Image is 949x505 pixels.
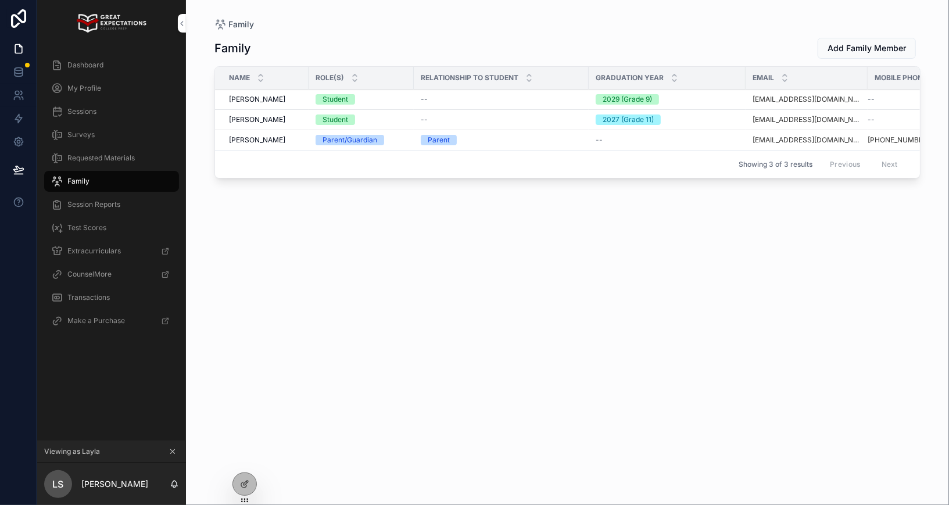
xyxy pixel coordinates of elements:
[868,95,875,104] span: --
[214,19,254,30] a: Family
[44,217,179,238] a: Test Scores
[753,73,774,83] span: Email
[596,135,739,145] a: --
[323,135,377,145] div: Parent/Guardian
[421,115,428,124] span: --
[44,101,179,122] a: Sessions
[868,135,941,145] a: [PHONE_NUMBER]
[596,135,603,145] span: --
[81,478,148,490] p: [PERSON_NAME]
[596,114,739,125] a: 2027 (Grade 11)
[44,447,100,456] span: Viewing as Layla
[421,115,582,124] a: --
[753,115,861,124] a: [EMAIL_ADDRESS][DOMAIN_NAME]
[44,264,179,285] a: CounselMore
[229,135,302,145] a: [PERSON_NAME]
[818,38,916,59] button: Add Family Member
[323,114,348,125] div: Student
[67,84,101,93] span: My Profile
[596,94,739,105] a: 2029 (Grade 9)
[868,95,941,104] a: --
[67,293,110,302] span: Transactions
[868,115,875,124] span: --
[67,177,89,186] span: Family
[229,95,302,104] a: [PERSON_NAME]
[67,153,135,163] span: Requested Materials
[323,94,348,105] div: Student
[428,135,450,145] div: Parent
[875,73,927,83] span: Mobile Phone
[44,148,179,169] a: Requested Materials
[316,73,344,83] span: Role(s)
[77,14,146,33] img: App logo
[214,40,251,56] h1: Family
[316,135,407,145] a: Parent/Guardian
[44,124,179,145] a: Surveys
[316,94,407,105] a: Student
[868,115,941,124] a: --
[229,115,302,124] a: [PERSON_NAME]
[868,135,930,145] a: [PHONE_NUMBER]
[603,114,654,125] div: 2027 (Grade 11)
[421,135,582,145] a: Parent
[316,114,407,125] a: Student
[44,194,179,215] a: Session Reports
[229,115,285,124] span: [PERSON_NAME]
[67,316,125,325] span: Make a Purchase
[44,171,179,192] a: Family
[229,73,250,83] span: Name
[753,135,861,145] a: [EMAIL_ADDRESS][DOMAIN_NAME]
[229,135,285,145] span: [PERSON_NAME]
[44,287,179,308] a: Transactions
[228,19,254,30] span: Family
[421,73,518,83] span: Relationship to Student
[67,270,112,279] span: CounselMore
[421,95,582,104] a: --
[44,241,179,262] a: Extracurriculars
[421,95,428,104] span: --
[37,46,186,346] div: scrollable content
[67,60,103,70] span: Dashboard
[753,95,861,104] a: [EMAIL_ADDRESS][DOMAIN_NAME]
[596,73,664,83] span: Graduation Year
[67,130,95,139] span: Surveys
[44,310,179,331] a: Make a Purchase
[44,55,179,76] a: Dashboard
[67,107,96,116] span: Sessions
[229,95,285,104] span: [PERSON_NAME]
[603,94,652,105] div: 2029 (Grade 9)
[67,246,121,256] span: Extracurriculars
[53,477,64,491] span: LS
[67,200,120,209] span: Session Reports
[739,160,812,169] span: Showing 3 of 3 results
[44,78,179,99] a: My Profile
[67,223,106,232] span: Test Scores
[828,42,906,54] span: Add Family Member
